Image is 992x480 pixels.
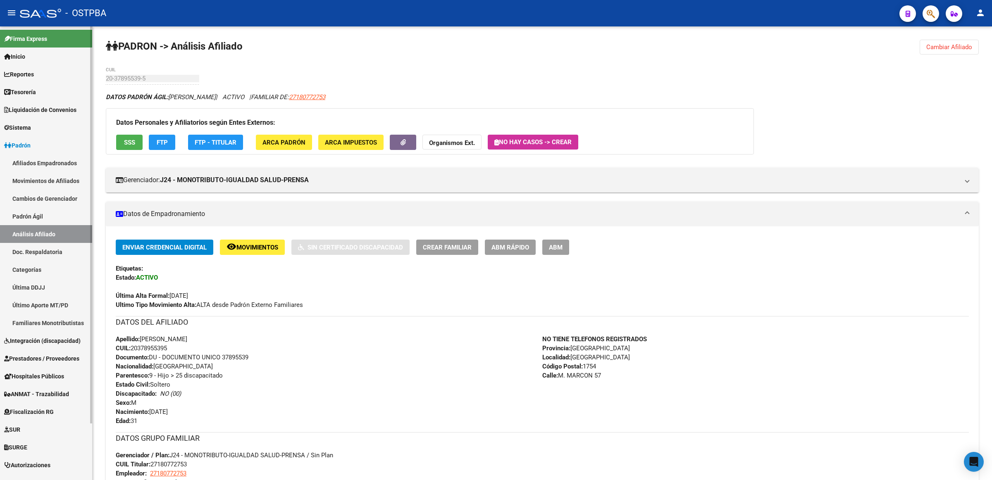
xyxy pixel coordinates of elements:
strong: Ultimo Tipo Movimiento Alta: [116,301,196,309]
strong: DATOS PADRÓN ÁGIL: [106,93,168,101]
button: ARCA Impuestos [318,135,384,150]
span: Firma Express [4,34,47,43]
div: Open Intercom Messenger [964,452,984,472]
strong: Edad: [116,417,131,425]
span: ALTA desde Padrón Externo Familiares [116,301,303,309]
strong: PADRON -> Análisis Afiliado [106,40,243,52]
button: FTP [149,135,175,150]
span: [GEOGRAPHIC_DATA] [542,345,630,352]
span: [GEOGRAPHIC_DATA] [116,363,213,370]
button: Cambiar Afiliado [920,40,979,55]
span: Integración (discapacidad) [4,336,81,345]
mat-icon: remove_red_eye [227,242,236,252]
span: Autorizaciones [4,461,50,470]
button: FTP - Titular [188,135,243,150]
i: | ACTIVO | [106,93,325,101]
button: ABM Rápido [485,240,536,255]
h3: DATOS GRUPO FAMILIAR [116,432,969,444]
button: Movimientos [220,240,285,255]
strong: Organismos Ext. [429,139,475,147]
span: Tesorería [4,88,36,97]
strong: Estado Civil: [116,381,150,388]
h3: DATOS DEL AFILIADO [116,316,969,328]
span: Fiscalización RG [4,407,54,416]
span: SURGE [4,443,27,452]
span: SSS [124,139,135,146]
span: Hospitales Públicos [4,372,64,381]
span: ANMAT - Trazabilidad [4,390,69,399]
span: M [116,399,136,406]
span: 9 - Hijo > 25 discapacitado [116,372,223,379]
strong: Nacionalidad: [116,363,153,370]
span: Padrón [4,141,31,150]
button: Sin Certificado Discapacidad [291,240,410,255]
span: [PERSON_NAME] [106,93,216,101]
span: FTP [157,139,168,146]
mat-panel-title: Datos de Empadronamiento [116,209,959,219]
strong: Estado: [116,274,136,281]
span: Enviar Credencial Digital [122,244,207,251]
button: Organismos Ext. [422,135,482,150]
strong: Sexo: [116,399,131,406]
span: 1754 [542,363,596,370]
span: Movimientos [236,244,278,251]
i: NO (00) [160,390,181,397]
button: ABM [542,240,569,255]
strong: Nacimiento: [116,408,149,416]
span: Reportes [4,70,34,79]
span: Liquidación de Convenios [4,105,76,114]
strong: CUIL: [116,345,131,352]
span: 27180772753 [116,461,187,468]
span: Sistema [4,123,31,132]
h3: Datos Personales y Afiliatorios según Entes Externos: [116,117,744,128]
span: Prestadores / Proveedores [4,354,79,363]
strong: Calle: [542,372,558,379]
strong: Documento: [116,354,149,361]
strong: ACTIVO [136,274,158,281]
span: M. MARCON 57 [542,372,601,379]
strong: Código Postal: [542,363,583,370]
button: No hay casos -> Crear [488,135,578,150]
mat-panel-title: Gerenciador: [116,176,959,185]
span: [DATE] [116,408,168,416]
strong: Última Alta Formal: [116,292,169,299]
span: [GEOGRAPHIC_DATA] [542,354,630,361]
span: J24 - MONOTRIBUTO-IGUALDAD SALUD-PRENSA / Sin Plan [116,451,333,459]
span: ABM [549,244,563,251]
span: No hay casos -> Crear [494,138,572,146]
span: Soltero [116,381,170,388]
mat-expansion-panel-header: Gerenciador:J24 - MONOTRIBUTO-IGUALDAD SALUD-PRENSA [106,168,979,192]
span: Crear Familiar [423,244,472,251]
strong: Parentesco: [116,372,149,379]
span: 27180772753 [289,93,325,101]
strong: CUIL Titular: [116,461,150,468]
button: Enviar Credencial Digital [116,240,213,255]
button: SSS [116,135,143,150]
span: Sin Certificado Discapacidad [308,244,403,251]
span: 20378955395 [116,345,167,352]
strong: Provincia: [542,345,570,352]
span: [PERSON_NAME] [116,335,187,343]
strong: J24 - MONOTRIBUTO-IGUALDAD SALUD-PRENSA [160,176,309,185]
strong: Localidad: [542,354,570,361]
strong: Apellido: [116,335,140,343]
span: ABM Rápido [491,244,529,251]
strong: Etiquetas: [116,265,143,272]
span: FTP - Titular [195,139,236,146]
span: DU - DOCUMENTO UNICO 37895539 [116,354,248,361]
mat-icon: person [975,8,985,18]
strong: Gerenciador / Plan: [116,451,169,459]
strong: Empleador: [116,470,147,477]
span: ARCA Impuestos [325,139,377,146]
span: Inicio [4,52,25,61]
strong: Discapacitado: [116,390,157,397]
span: 31 [116,417,137,425]
button: ARCA Padrón [256,135,312,150]
span: [DATE] [116,292,188,299]
span: 27180772753 [150,470,186,477]
span: Cambiar Afiliado [926,43,972,51]
button: Crear Familiar [416,240,478,255]
span: SUR [4,425,20,434]
mat-icon: menu [7,8,17,18]
mat-expansion-panel-header: Datos de Empadronamiento [106,202,979,226]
